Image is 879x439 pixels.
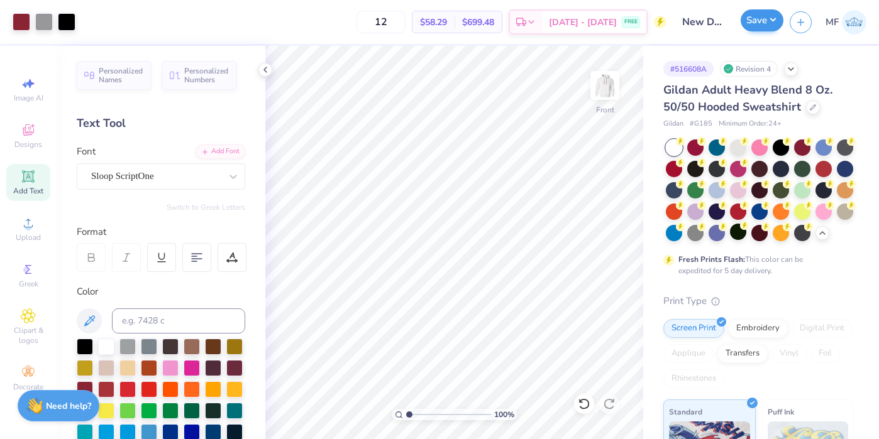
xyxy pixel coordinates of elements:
[624,18,638,26] span: FREE
[678,254,745,264] strong: Fresh Prints Flash:
[728,319,788,338] div: Embroidery
[77,115,245,132] div: Text Tool
[494,409,514,420] span: 100 %
[741,9,783,31] button: Save
[596,104,614,116] div: Front
[420,16,447,29] span: $58.29
[663,294,854,308] div: Print Type
[678,254,833,276] div: This color can be expedited for 5 day delivery.
[549,16,617,29] span: [DATE] - [DATE]
[77,225,246,239] div: Format
[77,285,245,299] div: Color
[768,405,794,418] span: Puff Ink
[196,144,245,159] div: Add Font
[690,119,712,129] span: # G185
[167,202,245,212] button: Switch to Greek Letters
[19,279,38,289] span: Greek
[663,319,724,338] div: Screen Print
[717,344,768,363] div: Transfers
[46,400,91,412] strong: Need help?
[6,325,50,345] span: Clipart & logos
[16,232,41,242] span: Upload
[842,10,866,35] img: Mia Fredrick
[663,61,714,77] div: # 516608A
[673,9,734,35] input: Untitled Design
[663,369,724,388] div: Rhinestones
[77,144,96,159] label: Font
[13,186,43,196] span: Add Text
[663,344,714,363] div: Applique
[720,61,778,77] div: Revision 4
[14,93,43,103] span: Image AI
[792,319,853,338] div: Digital Print
[663,82,832,114] span: Gildan Adult Heavy Blend 8 Oz. 50/50 Hooded Sweatshirt
[592,73,617,98] img: Front
[99,67,143,84] span: Personalized Names
[13,382,43,392] span: Decorate
[826,10,866,35] a: MF
[669,405,702,418] span: Standard
[810,344,840,363] div: Foil
[357,11,406,33] input: – –
[14,139,42,149] span: Designs
[663,119,683,129] span: Gildan
[462,16,494,29] span: $699.48
[184,67,229,84] span: Personalized Numbers
[719,119,782,129] span: Minimum Order: 24 +
[826,15,839,30] span: MF
[112,308,245,333] input: e.g. 7428 c
[771,344,807,363] div: Vinyl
